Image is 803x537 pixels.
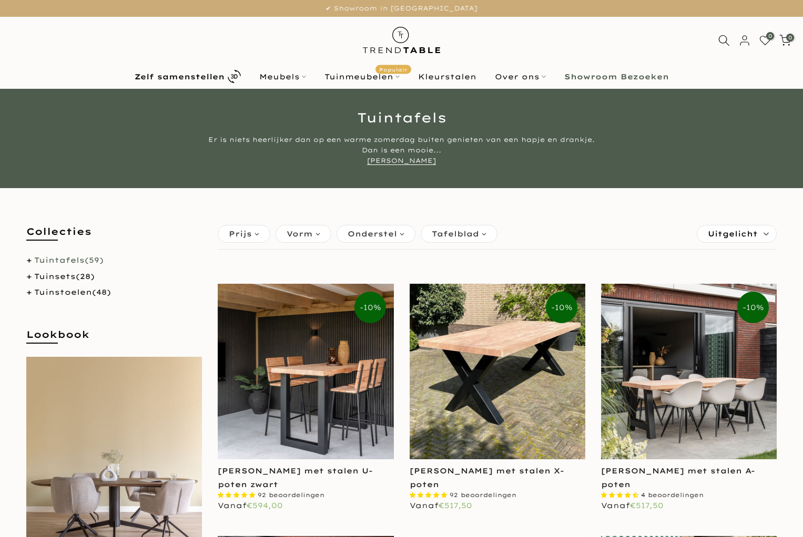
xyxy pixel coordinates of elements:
a: [PERSON_NAME] met stalen X-poten [410,466,564,489]
span: 4.87 stars [410,491,450,499]
b: Showroom Bezoeken [564,73,669,80]
iframe: toggle-frame [1,483,54,536]
span: (59) [85,255,104,265]
img: trend-table [355,17,448,64]
span: €594,00 [247,501,283,510]
span: Vanaf [218,501,283,510]
span: -10% [354,292,386,323]
a: Kleurstalen [409,70,485,83]
a: 0 [779,35,791,46]
a: 0 [759,35,771,46]
span: Vorm [287,228,313,240]
span: (28) [76,272,95,281]
span: Vanaf [410,501,472,510]
b: Zelf samenstellen [135,73,225,80]
span: €517,50 [439,501,472,510]
a: [PERSON_NAME] met stalen U-poten zwart [218,466,373,489]
span: 92 beoordelingen [450,491,516,499]
span: -10% [737,292,769,323]
span: Onderstel [348,228,397,240]
span: (48) [92,287,111,297]
span: Uitgelicht [708,225,758,242]
a: Meubels [250,70,315,83]
span: 4.87 stars [218,491,258,499]
span: 0 [786,34,794,42]
a: Over ons [485,70,555,83]
span: Populair [375,65,411,74]
iframe: bot-iframe [1,313,206,494]
span: Tafelblad [432,228,479,240]
span: Vanaf [601,501,664,510]
a: [PERSON_NAME] [367,157,436,165]
p: ✔ Showroom in [GEOGRAPHIC_DATA] [13,3,790,14]
a: Zelf samenstellen [125,67,250,86]
h5: Collecties [26,225,202,249]
span: 4 beoordelingen [641,491,704,499]
span: €517,50 [630,501,664,510]
h1: Tuintafels [94,111,709,124]
span: 0 [766,32,774,40]
span: -10% [546,292,577,323]
a: Tuintafels(59) [34,255,104,265]
a: Tuinsets(28) [34,272,95,281]
span: Prijs [229,228,252,240]
a: [PERSON_NAME] met stalen A-poten [601,466,755,489]
a: Showroom Bezoeken [555,70,678,83]
span: 92 beoordelingen [258,491,324,499]
div: Er is niets heerlijker dan op een warme zomerdag buiten genieten van een hapje en drankje. Dan is... [205,135,599,166]
label: Sorteren:Uitgelicht [697,225,776,242]
a: TuinmeubelenPopulair [315,70,409,83]
a: Tuinstoelen(48) [34,287,111,297]
span: 4.50 stars [601,491,641,499]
